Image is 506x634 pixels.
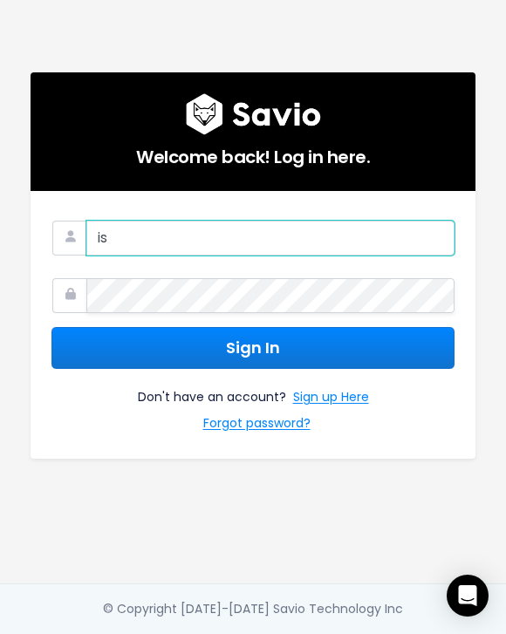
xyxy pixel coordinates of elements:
input: Your Work Email Address [86,221,455,256]
a: Forgot password? [203,412,311,438]
div: © Copyright [DATE]-[DATE] Savio Technology Inc [103,598,403,620]
button: Sign In [51,327,455,370]
img: logo600x187.a314fd40982d.png [186,93,321,135]
a: Sign up Here [293,386,369,412]
div: Don't have an account? [51,369,455,437]
div: Open Intercom Messenger [447,575,489,617]
h5: Welcome back! Log in here. [51,135,455,170]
